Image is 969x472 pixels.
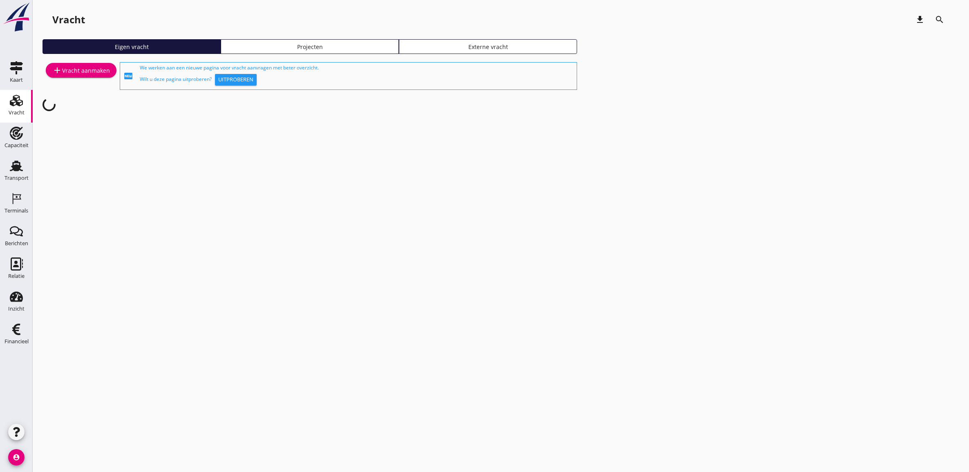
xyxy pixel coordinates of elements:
[52,13,85,26] div: Vracht
[52,65,110,75] div: Vracht aanmaken
[935,15,944,25] i: search
[8,306,25,311] div: Inzicht
[8,449,25,465] i: account_circle
[8,273,25,279] div: Relatie
[399,39,577,54] a: Externe vracht
[218,76,253,84] div: Uitproberen
[140,64,573,88] div: We werken aan een nieuwe pagina voor vracht aanvragen met beter overzicht. Wilt u deze pagina uit...
[123,71,133,81] i: fiber_new
[46,43,217,51] div: Eigen vracht
[5,241,28,246] div: Berichten
[224,43,395,51] div: Projecten
[403,43,573,51] div: Externe vracht
[46,63,116,78] a: Vracht aanmaken
[2,2,31,32] img: logo-small.a267ee39.svg
[215,74,257,85] button: Uitproberen
[43,39,221,54] a: Eigen vracht
[10,77,23,83] div: Kaart
[915,15,925,25] i: download
[9,110,25,115] div: Vracht
[4,208,28,213] div: Terminals
[221,39,399,54] a: Projecten
[4,339,29,344] div: Financieel
[4,143,29,148] div: Capaciteit
[4,175,29,181] div: Transport
[52,65,62,75] i: add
